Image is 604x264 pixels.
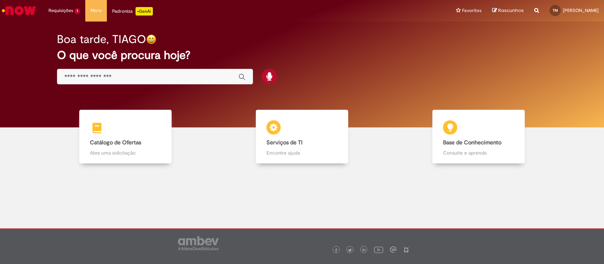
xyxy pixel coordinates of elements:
[390,110,567,164] a: Base de Conhecimento Consulte e aprenda
[334,248,338,252] img: logo_footer_facebook.png
[462,7,482,14] span: Favoritos
[1,4,37,18] img: ServiceNow
[443,149,514,156] p: Consulte e aprenda
[553,8,558,13] span: TM
[563,7,599,13] span: [PERSON_NAME]
[266,149,338,156] p: Encontre ajuda
[146,34,156,44] img: happy-face.png
[57,33,146,46] h2: Boa tarde, TIAGO
[498,7,524,14] span: Rascunhos
[214,110,390,164] a: Serviços de TI Encontre ajuda
[90,139,141,146] b: Catálogo de Ofertas
[112,7,153,16] div: Padroniza
[390,246,396,253] img: logo_footer_workplace.png
[443,139,501,146] b: Base de Conhecimento
[266,139,303,146] b: Serviços de TI
[362,248,366,252] img: logo_footer_linkedin.png
[178,236,219,250] img: logo_footer_ambev_rotulo_gray.png
[403,246,409,253] img: logo_footer_naosei.png
[374,245,383,254] img: logo_footer_youtube.png
[48,7,73,14] span: Requisições
[348,248,352,252] img: logo_footer_twitter.png
[136,7,153,16] p: +GenAi
[75,8,80,14] span: 1
[37,110,214,164] a: Catálogo de Ofertas Abra uma solicitação
[91,7,102,14] span: More
[57,49,547,61] h2: O que você procura hoje?
[90,149,161,156] p: Abra uma solicitação
[492,7,524,14] a: Rascunhos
